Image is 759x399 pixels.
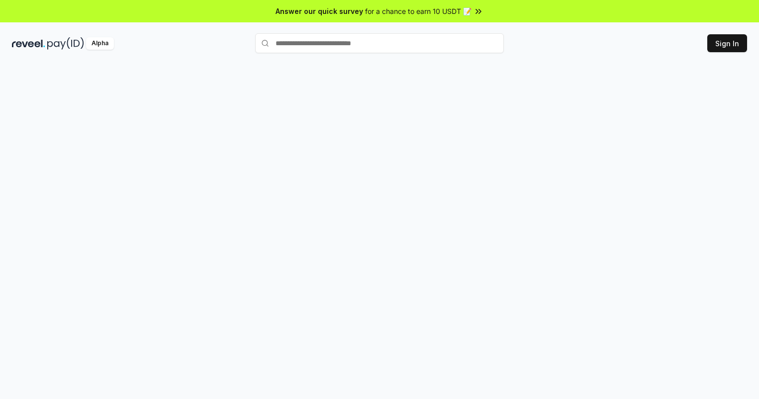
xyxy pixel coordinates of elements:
span: for a chance to earn 10 USDT 📝 [365,6,472,16]
div: Alpha [86,37,114,50]
img: pay_id [47,37,84,50]
button: Sign In [707,34,747,52]
span: Answer our quick survey [276,6,363,16]
img: reveel_dark [12,37,45,50]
